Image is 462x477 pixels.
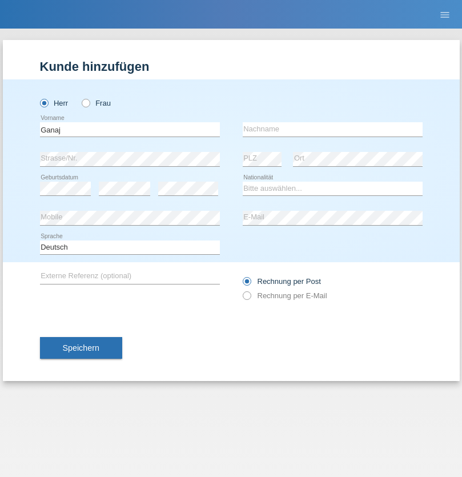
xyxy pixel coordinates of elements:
[433,11,456,18] a: menu
[439,9,451,21] i: menu
[243,277,321,286] label: Rechnung per Post
[40,99,47,106] input: Herr
[40,337,122,359] button: Speichern
[243,291,327,300] label: Rechnung per E-Mail
[63,343,99,352] span: Speichern
[82,99,89,106] input: Frau
[243,291,250,306] input: Rechnung per E-Mail
[40,99,69,107] label: Herr
[82,99,111,107] label: Frau
[40,59,423,74] h1: Kunde hinzufügen
[243,277,250,291] input: Rechnung per Post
